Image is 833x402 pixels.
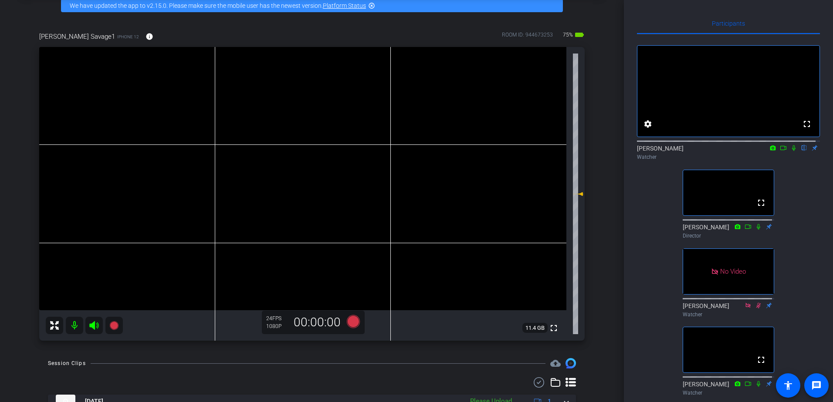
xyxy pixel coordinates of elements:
[712,20,745,27] span: Participants
[683,311,774,318] div: Watcher
[643,119,653,129] mat-icon: settings
[683,380,774,397] div: [PERSON_NAME]
[266,323,288,330] div: 1080P
[683,232,774,240] div: Director
[802,119,812,129] mat-icon: fullscreen
[799,144,809,151] mat-icon: flip
[117,33,139,40] span: iPhone 12
[562,28,574,42] span: 75%
[637,153,820,161] div: Watcher
[637,144,820,161] div: [PERSON_NAME]
[146,33,153,40] mat-icon: info
[783,380,793,391] mat-icon: accessibility
[683,389,774,397] div: Watcher
[756,355,766,365] mat-icon: fullscreen
[368,2,375,9] mat-icon: highlight_off
[683,301,774,318] div: [PERSON_NAME]
[573,189,583,199] mat-icon: 0 dB
[565,358,576,368] img: Session clips
[550,358,561,368] span: Destinations for your clips
[323,2,366,9] a: Platform Status
[683,223,774,240] div: [PERSON_NAME]
[756,198,766,208] mat-icon: fullscreen
[288,315,346,330] div: 00:00:00
[48,359,86,368] div: Session Clips
[549,323,559,333] mat-icon: fullscreen
[39,32,115,41] span: [PERSON_NAME] Savage1
[720,267,746,275] span: No Video
[266,315,288,322] div: 24
[550,358,561,368] mat-icon: cloud_upload
[272,315,281,322] span: FPS
[502,31,553,44] div: ROOM ID: 944673253
[574,30,585,40] mat-icon: battery_std
[522,323,548,333] span: 11.4 GB
[811,380,822,391] mat-icon: message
